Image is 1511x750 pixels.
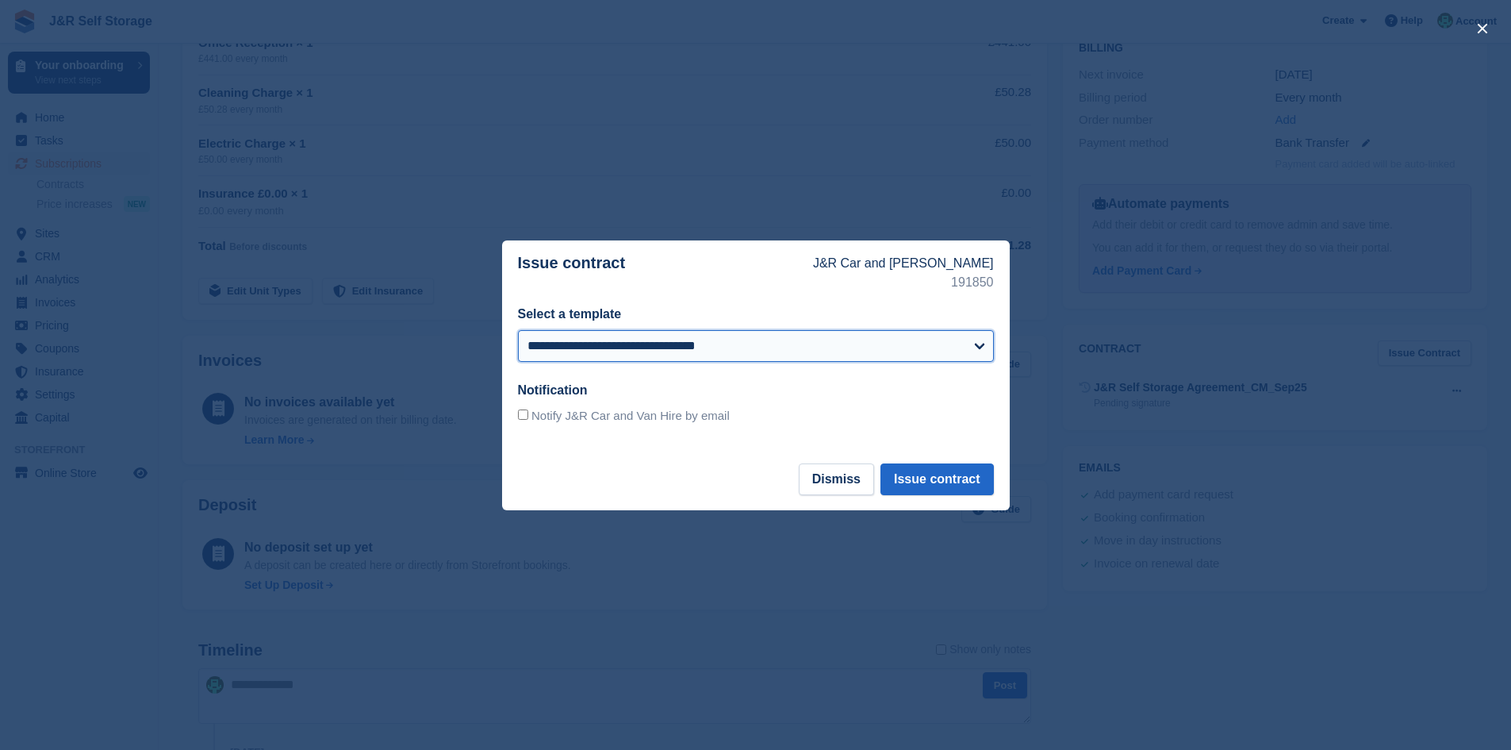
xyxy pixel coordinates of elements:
[1470,16,1495,41] button: close
[813,273,994,292] p: 191850
[518,383,588,397] label: Notification
[518,307,622,321] label: Select a template
[813,254,994,273] p: J&R Car and [PERSON_NAME]
[880,463,993,495] button: Issue contract
[518,254,813,292] p: Issue contract
[799,463,874,495] button: Dismiss
[531,409,730,422] span: Notify J&R Car and Van Hire by email
[518,410,528,420] input: Notify J&R Car and Van Hire by email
